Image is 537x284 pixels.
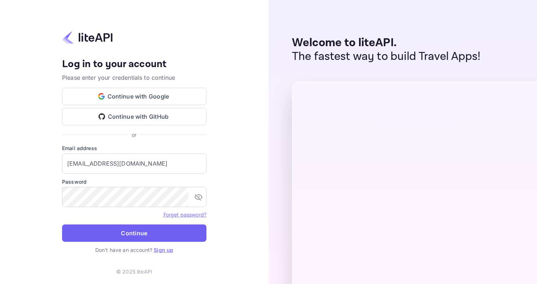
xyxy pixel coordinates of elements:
p: or [132,131,136,139]
button: Continue [62,224,206,242]
p: Don't have an account? [62,246,206,254]
input: Enter your email address [62,153,206,174]
button: toggle password visibility [191,190,206,204]
a: Forget password? [163,211,206,218]
p: Welcome to liteAPI. [292,36,481,50]
a: Forget password? [163,211,206,218]
button: Continue with GitHub [62,108,206,125]
p: © 2025 liteAPI [116,268,152,275]
p: The fastest way to build Travel Apps! [292,50,481,64]
img: liteapi [62,30,113,44]
h4: Log in to your account [62,58,206,71]
label: Password [62,178,206,185]
button: Continue with Google [62,88,206,105]
label: Email address [62,144,206,152]
a: Sign up [154,247,173,253]
p: Please enter your credentials to continue [62,73,206,82]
